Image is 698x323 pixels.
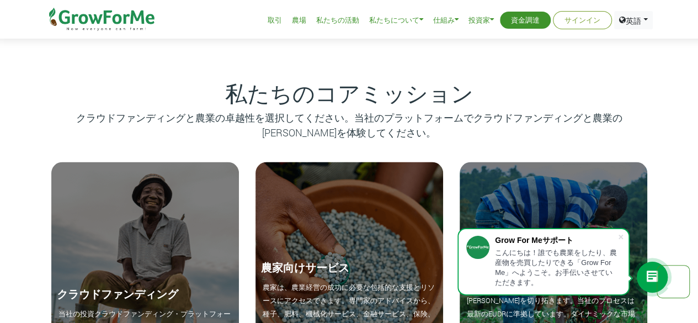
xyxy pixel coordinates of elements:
[316,14,359,27] a: 私たちの活動
[316,15,359,24] font: 私たちの活動
[564,14,600,27] a: サインイン
[495,248,617,287] font: こんにちは！誰でも農業をしたり、農産物を売買したりできる「Grow For Me」へようこそ。お手伝いさせていただきます。
[369,14,423,27] a: 私たちについて
[268,14,282,27] a: 取引
[369,15,419,24] font: 私たちについて
[76,110,622,139] font: クラウドファンディングと農業の卓越性を選択してください。当社のプラットフォームでクラウドファンディングと農業の[PERSON_NAME]を体験してください。
[468,15,490,24] font: 投資家
[495,236,573,245] font: Grow For Meサポート
[268,15,282,24] font: 取引
[225,84,473,106] font: 私たちのコアミッション
[468,14,494,27] a: 投資家
[261,260,349,274] font: 農家向けサービス
[292,14,306,27] a: 農場
[511,14,540,27] a: 資金調達
[564,15,600,24] font: サインイン
[57,286,178,300] font: クラウドファンディング
[511,15,540,24] font: 資金調達
[614,11,653,30] a: 英語
[433,14,459,27] a: 仕組み
[626,15,641,26] font: 英語
[292,15,306,24] font: 農場
[433,15,455,24] font: 仕組み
